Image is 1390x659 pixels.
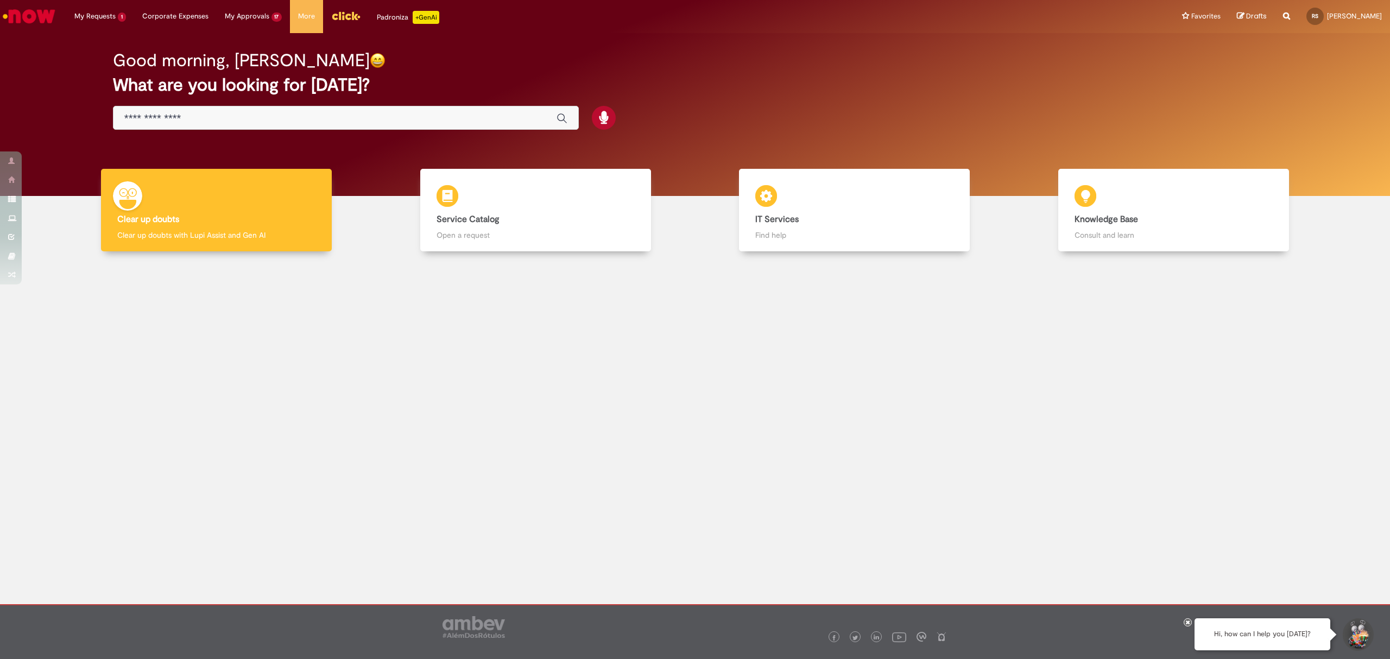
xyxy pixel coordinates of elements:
span: [PERSON_NAME] [1327,11,1382,21]
b: Knowledge Base [1075,214,1138,225]
img: click_logo_yellow_360x200.png [331,8,361,24]
a: Clear up doubts Clear up doubts with Lupi Assist and Gen AI [57,169,376,252]
span: Favorites [1191,11,1221,22]
p: Consult and learn [1075,230,1273,240]
button: Start Support Conversation [1341,618,1374,651]
span: More [298,11,315,22]
span: 1 [118,12,126,22]
h2: What are you looking for [DATE]? [113,75,1277,94]
span: Drafts [1246,11,1267,21]
p: +GenAi [413,11,439,24]
b: Service Catalog [437,214,500,225]
a: IT Services Find help [695,169,1014,252]
span: My Requests [74,11,116,22]
img: logo_footer_linkedin.png [874,635,879,641]
div: Hi, how can I help you [DATE]? [1195,618,1330,650]
img: logo_footer_naosei.png [937,632,946,642]
span: 17 [271,12,282,22]
b: IT Services [755,214,799,225]
div: Padroniza [377,11,439,24]
img: ServiceNow [1,5,57,27]
a: Service Catalog Open a request [376,169,696,252]
span: My Approvals [225,11,269,22]
p: Clear up doubts with Lupi Assist and Gen AI [117,230,315,240]
img: logo_footer_youtube.png [892,630,906,644]
img: happy-face.png [370,53,386,68]
a: Drafts [1237,11,1267,22]
span: RS [1312,12,1318,20]
img: logo_footer_facebook.png [831,635,837,641]
img: logo_footer_ambev_rotulo_gray.png [443,616,505,638]
b: Clear up doubts [117,214,179,225]
a: Knowledge Base Consult and learn [1014,169,1334,252]
img: logo_footer_twitter.png [852,635,858,641]
span: Corporate Expenses [142,11,208,22]
p: Open a request [437,230,635,240]
p: Find help [755,230,953,240]
h2: Good morning, [PERSON_NAME] [113,51,370,70]
img: logo_footer_workplace.png [917,632,926,642]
